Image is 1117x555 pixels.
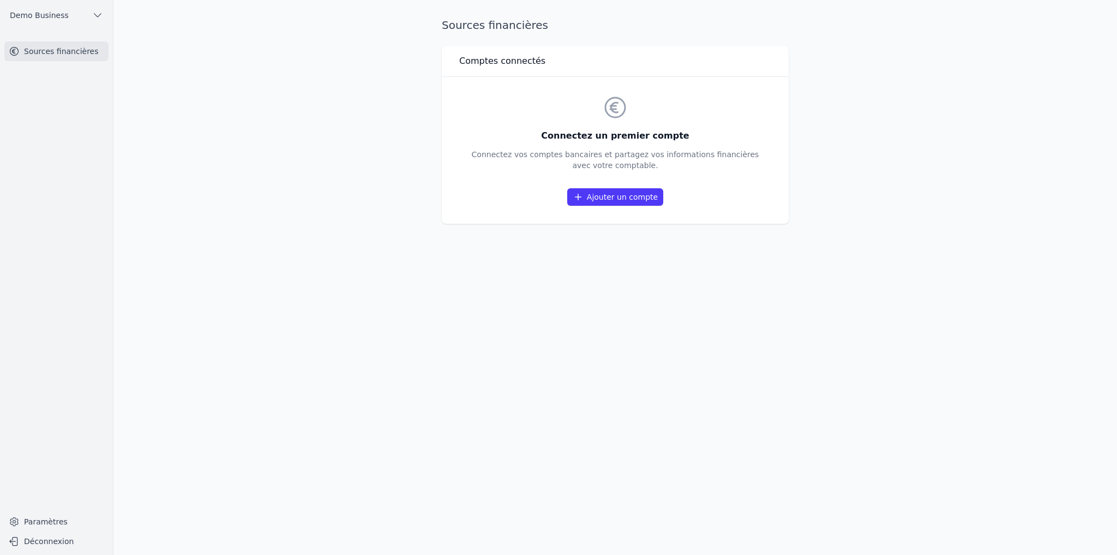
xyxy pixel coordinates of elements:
h3: Comptes connectés [459,55,545,68]
a: Paramètres [4,513,109,530]
p: Connectez vos comptes bancaires et partagez vos informations financières avec votre comptable. [472,149,759,171]
button: Déconnexion [4,533,109,550]
h1: Sources financières [442,17,548,33]
a: Sources financières [4,41,109,61]
button: Demo Business [4,7,109,24]
span: Demo Business [10,10,69,21]
a: Ajouter un compte [567,188,663,206]
h3: Connectez un premier compte [472,129,759,142]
